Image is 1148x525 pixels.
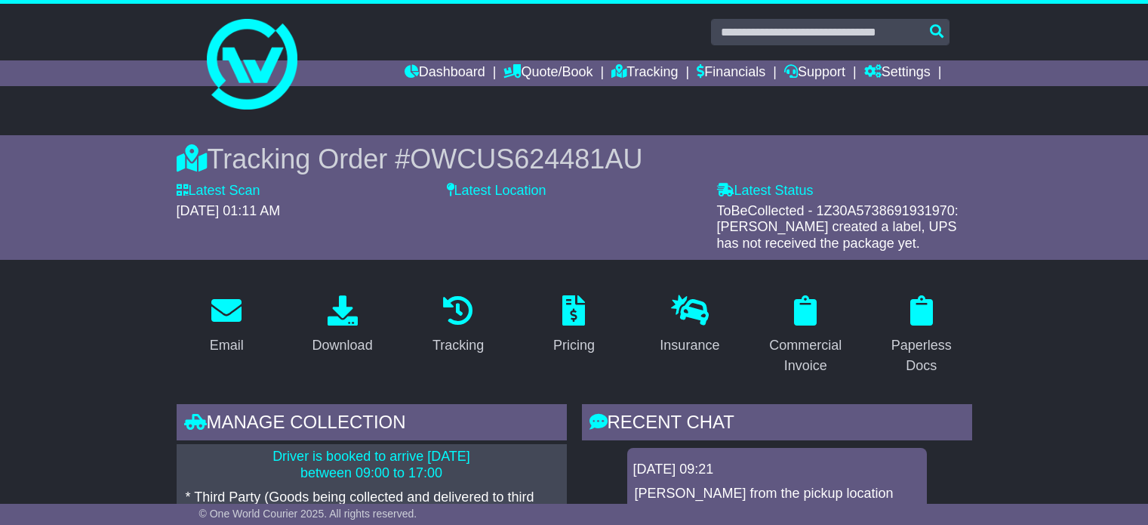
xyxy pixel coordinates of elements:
div: Email [210,335,244,356]
a: Download [303,290,383,361]
div: Paperless Docs [881,335,962,376]
a: Dashboard [405,60,485,86]
div: Download [312,335,373,356]
label: Latest Location [447,183,546,199]
a: Quote/Book [503,60,592,86]
a: Pricing [543,290,605,361]
div: Tracking Order # [177,143,972,175]
a: Financials [697,60,765,86]
div: Commercial Invoice [765,335,846,376]
div: Insurance [660,335,719,356]
a: Support [784,60,845,86]
div: Pricing [553,335,595,356]
label: Latest Status [717,183,814,199]
a: Email [200,290,254,361]
a: Insurance [650,290,729,361]
div: Manage collection [177,404,567,445]
a: Tracking [611,60,678,86]
a: Commercial Invoice [756,290,856,381]
label: Latest Scan [177,183,260,199]
p: Driver is booked to arrive [DATE] between 09:00 to 17:00 [186,449,558,481]
span: © One World Courier 2025. All rights reserved. [199,508,417,520]
div: Tracking [432,335,484,356]
div: RECENT CHAT [582,404,972,445]
a: Settings [864,60,931,86]
span: ToBeCollected - 1Z30A5738691931970: [PERSON_NAME] created a label, UPS has not received the packa... [717,203,959,251]
div: [DATE] 09:21 [633,462,921,478]
span: [DATE] 01:11 AM [177,203,281,218]
span: OWCUS624481AU [410,144,642,174]
a: Paperless Docs [871,290,971,381]
a: Tracking [423,290,494,361]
